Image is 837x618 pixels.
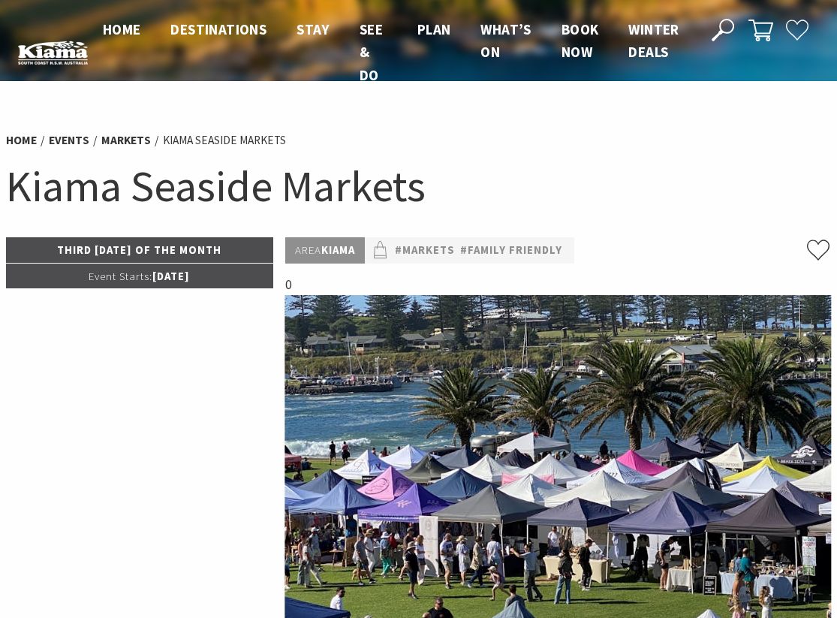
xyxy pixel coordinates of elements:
p: Third [DATE] of the Month [6,237,273,263]
span: Home [103,20,141,38]
a: See & Do [360,20,383,86]
p: [DATE] [6,264,273,289]
a: #Family Friendly [460,241,562,260]
span: Winter Deals [628,20,679,61]
a: What’s On [480,20,531,62]
a: Destinations [170,20,266,40]
span: Destinations [170,20,266,38]
nav: Main Menu [88,18,694,86]
a: Markets [101,133,151,148]
span: See & Do [360,20,383,84]
li: Kiama Seaside Markets [163,131,286,150]
span: What’s On [480,20,531,61]
a: Home [103,20,141,40]
a: Stay [297,20,330,40]
h1: Kiama Seaside Markets [6,158,831,215]
span: Area [295,243,321,257]
span: Book now [562,20,599,61]
a: Events [49,133,89,148]
a: Home [6,133,37,148]
p: Kiama [285,237,365,264]
a: Book now [562,20,599,62]
a: #Markets [395,241,455,260]
img: Kiama Logo [18,41,88,65]
a: Winter Deals [628,20,679,62]
a: Plan [417,20,451,40]
span: Plan [417,20,451,38]
span: Stay [297,20,330,38]
span: Event Starts: [89,269,152,283]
